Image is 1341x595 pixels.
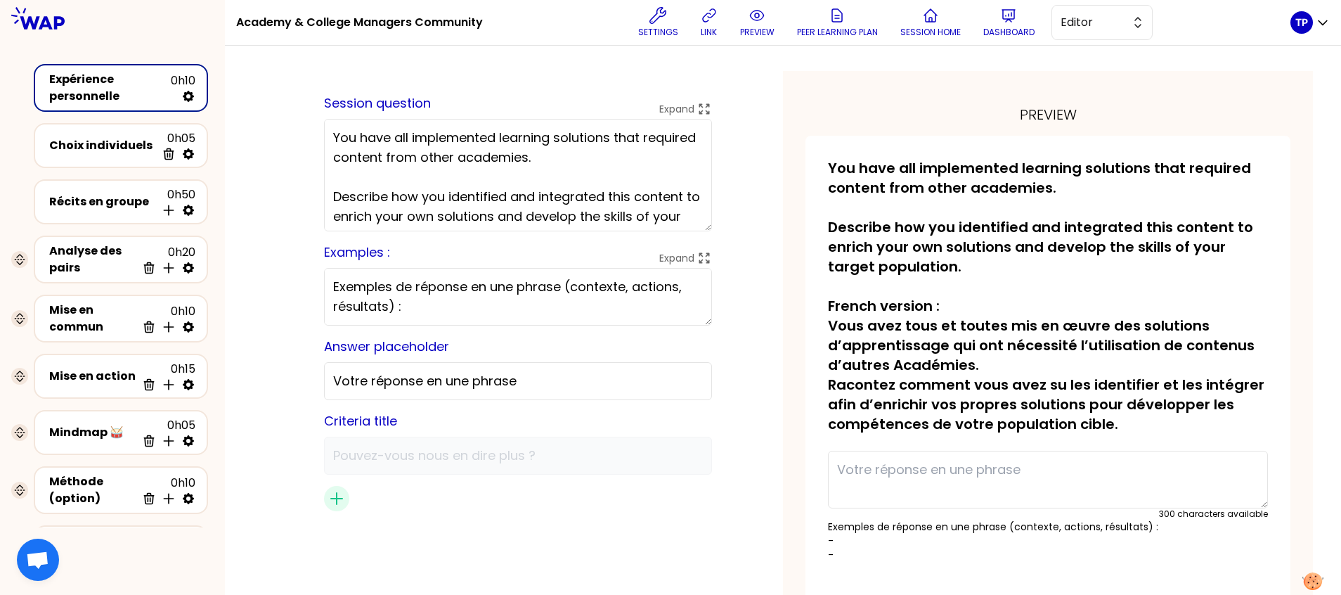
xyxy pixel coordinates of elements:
div: preview [805,105,1290,124]
div: 0h05 [156,130,195,161]
span: Editor [1061,14,1124,31]
button: Dashboard [978,1,1040,44]
button: Settings [633,1,684,44]
div: Analyse des pairs [49,243,136,276]
div: Méthode (option) [49,473,136,507]
label: Answer placeholder [324,338,449,355]
div: Mise en action [49,368,136,385]
div: 0h05 [136,417,195,448]
div: Récits en groupe [49,193,156,210]
p: link [701,27,717,38]
p: Settings [638,27,678,38]
div: 0h10 [136,303,195,334]
div: 0h15 [136,361,195,392]
p: Expand [659,102,694,116]
p: Dashboard [983,27,1035,38]
p: TP [1295,15,1308,30]
button: Editor [1051,5,1153,40]
div: Ouvrir le chat [17,539,59,581]
div: 0h20 [136,244,195,275]
p: preview [740,27,775,38]
p: Session home [900,27,961,38]
div: 0h10 [171,72,195,103]
label: Session question [324,94,431,112]
label: Examples : [324,243,390,261]
p: You have all implemented learning solutions that required content from other academies. Describe ... [828,158,1268,434]
button: link [695,1,723,44]
button: Session home [895,1,966,44]
button: TP [1290,11,1330,34]
div: Mindmap 🥁 [49,424,136,441]
label: Criteria title [324,412,397,430]
div: 300 characters available [1159,508,1268,520]
div: 0h10 [136,475,195,506]
div: 0h50 [156,186,195,217]
p: Expand [659,251,694,265]
p: Peer learning plan [797,27,878,38]
p: Exemples de réponse en une phrase (contexte, actions, résultats) : - - [828,520,1268,562]
textarea: You have all implemented learning solutions that required content from other academies. Describe ... [324,119,712,231]
button: Peer learning plan [791,1,883,44]
div: Mise en commun [49,302,136,335]
textarea: Exemples de réponse en une phrase (contexte, actions, résultats) : - - [324,268,712,326]
button: preview [734,1,780,44]
div: Expérience personnelle [49,71,171,105]
div: Choix individuels [49,137,156,154]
